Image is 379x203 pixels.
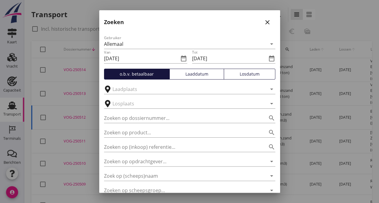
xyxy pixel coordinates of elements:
i: arrow_drop_down [268,172,275,180]
i: arrow_drop_down [268,158,275,165]
input: Zoeken op dossiernummer... [104,113,258,123]
button: Losdatum [224,69,275,80]
i: arrow_drop_down [268,100,275,107]
input: Tot [192,54,267,63]
i: arrow_drop_down [268,40,275,48]
div: Laaddatum [172,71,221,77]
i: search [268,129,275,136]
button: o.b.v. betaalbaar [104,69,170,80]
h2: Zoeken [104,18,124,26]
i: date_range [180,55,187,62]
input: Zoeken op product... [104,128,258,137]
i: close [264,19,271,26]
i: search [268,143,275,151]
input: Van [104,54,179,63]
i: date_range [268,55,275,62]
i: arrow_drop_down [268,187,275,194]
div: Losdatum [226,71,273,77]
input: Laadplaats [112,84,258,94]
input: Zoek op (scheeps)naam [104,171,258,181]
input: Zoeken op opdrachtgever... [104,157,258,166]
i: search [268,114,275,122]
div: Allemaal [104,41,123,47]
button: Laaddatum [169,69,224,80]
i: arrow_drop_down [268,86,275,93]
input: Zoeken op (inkoop) referentie… [104,142,258,152]
div: o.b.v. betaalbaar [107,71,167,77]
input: Losplaats [112,99,258,108]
